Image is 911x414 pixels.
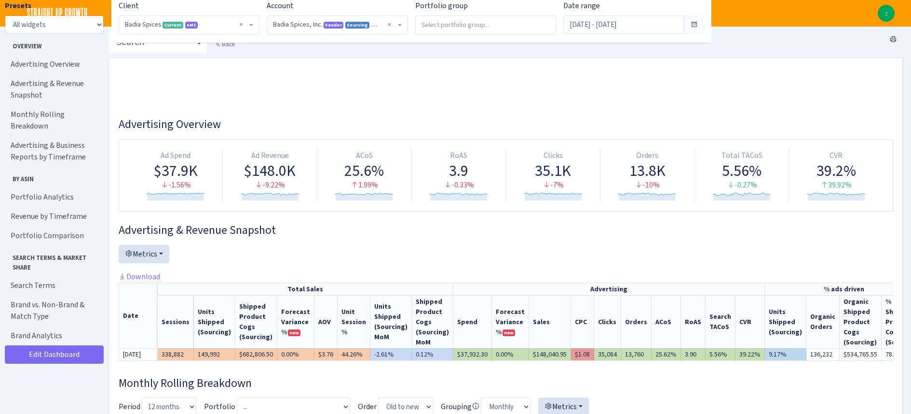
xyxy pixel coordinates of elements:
[133,180,218,191] div: -1.56%
[5,207,101,226] a: Revenue by Timeframe
[699,150,785,161] div: Total TACoS
[5,38,101,51] span: Overview
[158,348,194,360] td: 338,882
[273,20,396,29] span: Badia Spices, Inc. <span class="badge badge-primary">Vendor</span><span class="badge badge-info">...
[793,161,879,180] div: 39.2%
[806,348,840,360] td: 136,232
[345,22,369,29] span: Sourcing
[416,161,502,180] div: 3.9
[621,295,652,348] th: Orders
[621,348,652,360] td: 13,760
[878,5,895,22] a: z
[158,283,453,295] th: Total Sales
[288,329,300,336] span: new
[119,271,160,282] a: Download
[699,161,785,180] div: 5.56%
[239,20,243,29] span: Remove all items
[492,348,529,360] td: 0.00%
[453,295,492,348] th: Spend
[416,150,502,161] div: RoAS
[194,348,235,360] td: 149,992
[681,295,706,348] th: RoAS
[706,295,735,348] th: Search TACoS
[604,150,691,161] div: Orders
[125,20,247,29] span: Badia Spices <span class="badge badge-success">Current</span><span class="badge badge-primary" da...
[370,348,412,360] td: -2.61%
[412,295,453,348] th: Shipped Product Cogs (Sourcing) MoM
[324,22,343,29] span: Vendor
[5,55,101,74] a: Advertising Overview
[5,136,101,167] a: Advertising & Business Reports by Timeframe
[119,348,158,360] td: [DATE]
[416,180,502,191] div: -0.33%
[840,295,882,348] th: Organic Shipped Product Cogs (Sourcing)
[5,295,101,326] a: Brand vs. Non-Brand & Match Type
[735,295,765,348] th: CVR
[453,348,492,360] td: $37,932.30
[215,40,235,48] a: Back
[735,348,765,360] td: 39.22%
[314,348,338,360] td: $3.76
[5,276,101,295] a: Search Terms
[453,283,765,295] th: Advertising
[594,295,621,348] th: Clicks
[806,295,840,348] th: Organic Orders
[652,295,681,348] th: ACoS
[119,16,259,34] span: Badia Spices <span class="badge badge-success">Current</span><span class="badge badge-primary" da...
[370,295,412,348] th: Units Shipped (Sourcing) MoM
[503,329,515,336] span: new
[227,150,313,161] div: Ad Revenue
[681,348,706,360] td: 3.90
[267,16,408,34] span: Badia Spices, Inc. <span class="badge badge-primary">Vendor</span><span class="badge badge-info">...
[338,348,370,360] td: 44.26%
[227,180,313,191] div: -9.22%
[227,161,313,180] div: $148.0K
[706,348,735,360] td: 5.56%
[529,295,571,348] th: Sales
[5,249,101,271] span: Search Terms & Market Share
[571,348,594,360] td: $1.08
[277,295,314,348] th: Shipped Product Cogs (Sourcing) Forecast Variance %
[416,16,556,33] input: Select portfolio group...
[510,180,596,191] div: -7%
[158,295,194,348] th: Sessions
[388,20,391,29] span: Remove all items
[604,180,691,191] div: -10%
[510,150,596,161] div: Clicks
[765,348,806,360] td: 9.17%
[277,348,314,360] td: 0.00%
[119,223,893,237] h3: Widget #2
[510,161,596,180] div: 35.1K
[119,245,169,263] button: Metrics
[235,348,277,360] td: $682,806.50
[5,171,101,184] span: By ASIN
[119,401,140,413] label: Period
[594,348,621,360] td: 35,084
[652,348,681,360] td: 25.62%
[185,22,198,29] span: AMC
[5,187,101,207] a: Portfolio Analytics
[765,295,806,348] th: Units Shipped (Sourcing)
[793,180,879,191] div: 39.92%
[878,5,895,22] img: zachary.voniderstein
[321,150,408,161] div: ACoS
[604,161,691,180] div: 13.8K
[204,401,235,413] label: Portfolio
[5,74,101,105] a: Advertising & Revenue Snapshot
[235,295,277,348] th: Shipped Product Cogs (Sourcing)
[492,295,529,348] th: Spend Forecast Variance %
[133,150,218,161] div: Ad Spend
[840,348,882,360] td: $534,765.55
[163,22,183,29] span: Current
[699,180,785,191] div: -0.27%
[321,161,408,180] div: 25.6%
[194,295,235,348] th: Units Shipped (Sourcing)
[358,401,377,413] label: Order
[5,105,101,136] a: Monthly Rolling Breakdown
[5,345,104,364] a: Edit Dashboard
[119,283,158,348] th: Date
[119,117,893,131] h3: Widget #1
[119,376,893,390] h3: Widget #38
[133,161,218,180] div: $37.9K
[5,326,101,345] a: Brand Analytics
